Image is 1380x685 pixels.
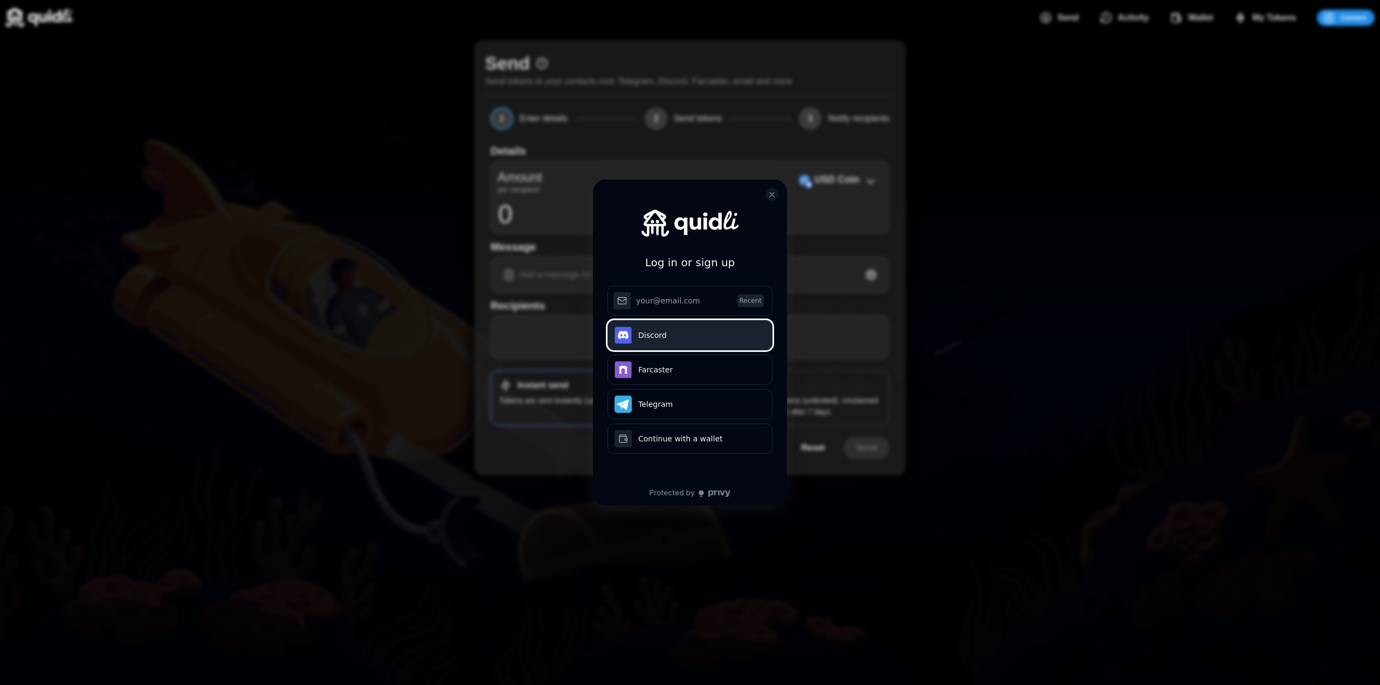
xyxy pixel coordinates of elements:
[645,254,735,271] h3: Log in or sign up
[608,286,772,316] input: Recent
[608,320,772,350] button: Discord
[641,210,739,237] img: Quidli logo
[737,294,764,307] span: Recent
[765,188,778,201] button: close modal
[608,355,772,385] button: Farcaster
[608,389,772,419] button: Telegram
[638,432,765,445] div: Continue with a wallet
[608,424,772,454] button: Continue with a wallet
